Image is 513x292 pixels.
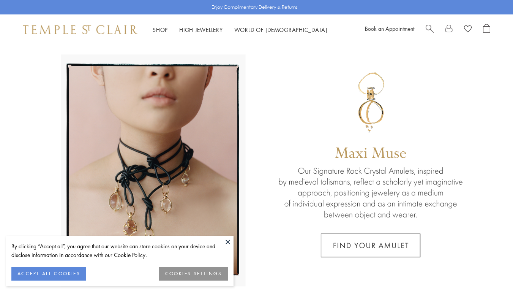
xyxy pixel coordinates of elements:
nav: Main navigation [153,25,327,35]
img: Temple St. Clair [23,25,137,34]
button: ACCEPT ALL COOKIES [11,267,86,281]
a: View Wishlist [464,24,472,35]
a: High JewelleryHigh Jewellery [179,26,223,33]
a: Open Shopping Bag [483,24,490,35]
div: By clicking “Accept all”, you agree that our website can store cookies on your device and disclos... [11,242,228,259]
button: COOKIES SETTINGS [159,267,228,281]
a: Search [426,24,434,35]
iframe: Gorgias live chat messenger [475,256,505,284]
a: ShopShop [153,26,168,33]
a: Book an Appointment [365,25,414,32]
p: Enjoy Complimentary Delivery & Returns [212,3,298,11]
a: World of [DEMOGRAPHIC_DATA]World of [DEMOGRAPHIC_DATA] [234,26,327,33]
